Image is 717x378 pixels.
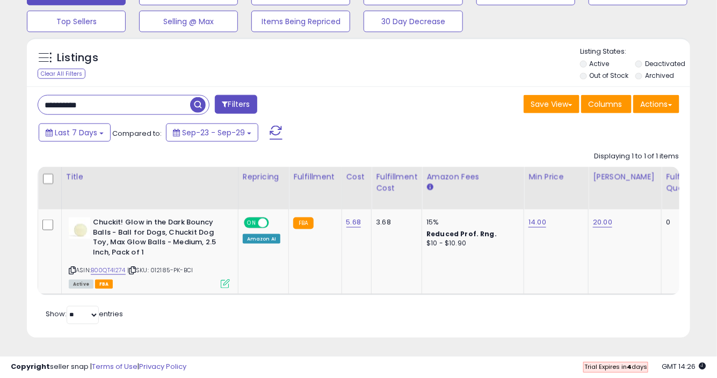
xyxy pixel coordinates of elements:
[182,127,245,138] span: Sep-23 - Sep-29
[55,127,97,138] span: Last 7 Days
[69,217,90,239] img: 31SS1oF6+fL._SL40_.jpg
[528,217,546,228] a: 14.00
[645,71,674,80] label: Archived
[662,361,706,372] span: 2025-10-7 14:26 GMT
[38,69,85,79] div: Clear All Filters
[581,95,632,113] button: Columns
[69,280,93,289] span: All listings currently available for purchase on Amazon
[426,217,516,227] div: 15%
[590,71,629,80] label: Out of Stock
[593,171,657,183] div: [PERSON_NAME]
[139,361,186,372] a: Privacy Policy
[594,151,679,162] div: Displaying 1 to 1 of 1 items
[584,362,647,371] span: Trial Expires in days
[39,123,111,142] button: Last 7 Days
[11,361,50,372] strong: Copyright
[346,171,367,183] div: Cost
[57,50,98,66] h5: Listings
[376,171,417,194] div: Fulfillment Cost
[666,217,699,227] div: 0
[243,234,280,244] div: Amazon AI
[127,266,193,274] span: | SKU: 012185-PK-BCI
[91,266,126,275] a: B00QT4I274
[528,171,584,183] div: Min Price
[627,362,632,371] b: 4
[376,217,414,227] div: 3.68
[112,128,162,139] span: Compared to:
[346,217,361,228] a: 5.68
[93,217,223,260] b: Chuckit! Glow in the Dark Bouncy Balls - Ball for Dogs, Chuckit Dog Toy, Max Glow Balls - Medium,...
[666,171,703,194] div: Fulfillable Quantity
[95,280,113,289] span: FBA
[588,99,622,110] span: Columns
[426,229,497,238] b: Reduced Prof. Rng.
[633,95,679,113] button: Actions
[426,239,516,248] div: $10 - $10.90
[11,362,186,372] div: seller snap | |
[524,95,580,113] button: Save View
[27,11,126,32] button: Top Sellers
[245,219,258,228] span: ON
[251,11,350,32] button: Items Being Repriced
[293,217,313,229] small: FBA
[593,217,612,228] a: 20.00
[426,183,433,192] small: Amazon Fees.
[580,47,690,57] p: Listing States:
[267,219,285,228] span: OFF
[69,217,230,287] div: ASIN:
[166,123,258,142] button: Sep-23 - Sep-29
[590,59,610,68] label: Active
[46,309,123,319] span: Show: entries
[243,171,284,183] div: Repricing
[215,95,257,114] button: Filters
[645,59,685,68] label: Deactivated
[364,11,462,32] button: 30 Day Decrease
[139,11,238,32] button: Selling @ Max
[66,171,234,183] div: Title
[426,171,519,183] div: Amazon Fees
[92,361,137,372] a: Terms of Use
[293,171,337,183] div: Fulfillment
